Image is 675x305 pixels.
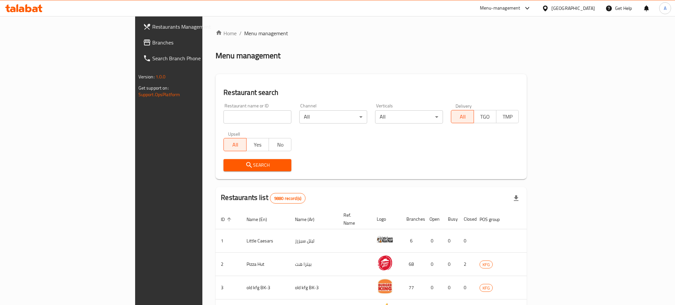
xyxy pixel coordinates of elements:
span: All [226,140,244,150]
td: 0 [424,276,443,299]
span: Search [229,161,286,169]
td: ليتل سيزرز [290,229,338,253]
label: Delivery [455,103,472,108]
td: 68 [401,253,424,276]
span: Branches [152,39,243,46]
button: All [223,138,246,151]
a: Support.OpsPlatform [138,90,180,99]
span: 9880 record(s) [270,195,305,202]
span: Version: [138,72,155,81]
div: Export file [508,190,524,206]
span: No [272,140,289,150]
span: Yes [249,140,266,150]
td: 6 [401,229,424,253]
td: 0 [443,229,458,253]
td: 0 [443,276,458,299]
button: No [269,138,291,151]
td: Pizza Hut [241,253,290,276]
span: A [664,5,666,12]
h2: Restaurants list [221,193,306,204]
a: Search Branch Phone [138,50,248,66]
a: Branches [138,35,248,50]
td: 2 [458,253,474,276]
span: Name (Ar) [295,215,323,223]
div: Menu-management [480,4,520,12]
img: old kfg BK-3 [377,278,393,294]
th: Branches [401,209,424,229]
div: Total records count [270,193,306,204]
td: بيتزا هت [290,253,338,276]
td: 0 [424,229,443,253]
td: 0 [443,253,458,276]
th: Busy [443,209,458,229]
button: All [451,110,474,123]
button: Yes [246,138,269,151]
span: Ref. Name [343,211,364,227]
span: KFG [480,261,492,268]
button: TGO [474,110,496,123]
h2: Menu management [216,50,280,61]
img: Pizza Hut [377,255,393,271]
td: 0 [424,253,443,276]
input: Search for restaurant name or ID.. [223,110,291,124]
span: KFG [480,284,492,292]
span: 1.0.0 [156,72,166,81]
td: old kfg BK-3 [290,276,338,299]
span: TMP [499,112,516,122]
img: Little Caesars [377,231,393,248]
span: TGO [477,112,494,122]
span: Name (En) [247,215,276,223]
nav: breadcrumb [216,29,527,37]
h2: Restaurant search [223,88,519,97]
span: ID [221,215,233,223]
a: Restaurants Management [138,19,248,35]
th: Open [424,209,443,229]
span: Search Branch Phone [152,54,243,62]
td: 0 [458,276,474,299]
th: Closed [458,209,474,229]
td: old kfg BK-3 [241,276,290,299]
td: Little Caesars [241,229,290,253]
th: Logo [371,209,401,229]
div: All [299,110,367,124]
td: 0 [458,229,474,253]
label: Upsell [228,131,240,136]
span: Get support on: [138,84,169,92]
button: Search [223,159,291,171]
div: [GEOGRAPHIC_DATA] [551,5,595,12]
span: Menu management [244,29,288,37]
span: Restaurants Management [152,23,243,31]
span: All [454,112,471,122]
td: 77 [401,276,424,299]
button: TMP [496,110,519,123]
div: All [375,110,443,124]
span: POS group [480,215,508,223]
